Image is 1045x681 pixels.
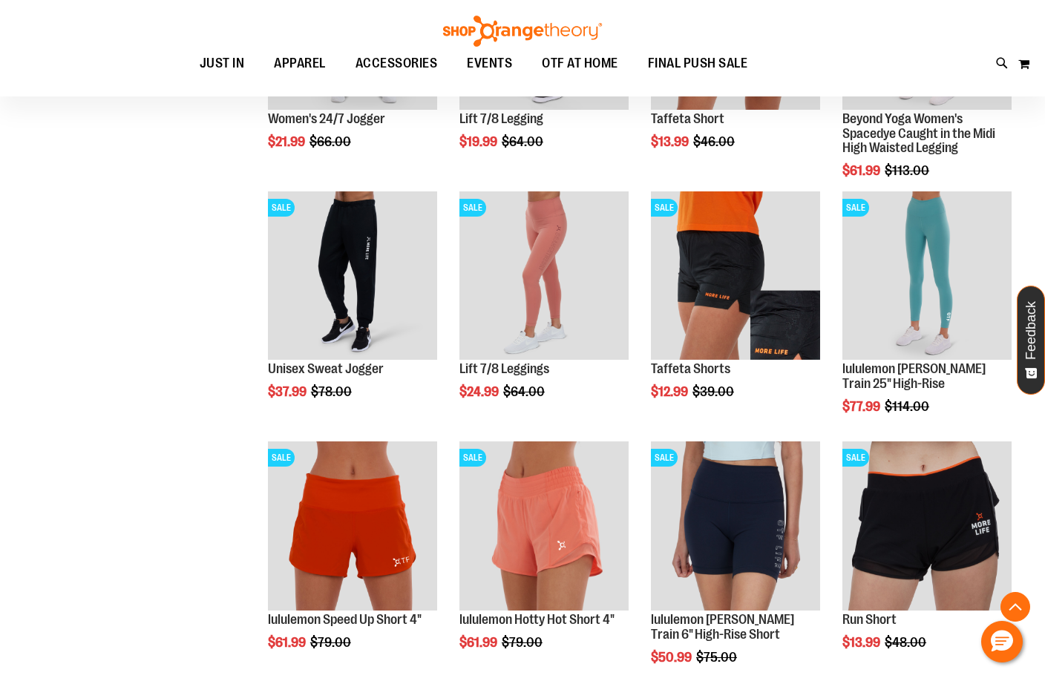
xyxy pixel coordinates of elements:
[1000,592,1030,622] button: Back To Top
[268,612,422,627] a: lululemon Speed Up Short 4"
[268,191,437,361] img: Product image for Unisex Sweat Jogger
[651,612,794,642] a: lululemon [PERSON_NAME] Train 6" High-Rise Short
[452,184,636,438] div: product
[527,47,633,81] a: OTF AT HOME
[502,134,546,149] span: $64.00
[459,199,486,217] span: SALE
[842,191,1012,361] img: Product image for lululemon Womens Wunder Train High-Rise Tight 25in
[651,441,820,613] a: Product image for lululemon Wunder Train 6" High-Rise ShortSALE
[341,47,453,81] a: ACCESSORIES
[842,612,897,627] a: Run Short
[885,635,928,650] span: $48.00
[268,441,437,611] img: Product image for lululemon Speed Up Short 4"
[459,111,543,126] a: Lift 7/8 Legging
[459,635,499,650] span: $61.99
[459,134,499,149] span: $19.99
[842,441,1012,611] img: Product image for Run Shorts
[268,635,308,650] span: $61.99
[885,163,931,178] span: $113.00
[651,449,678,467] span: SALE
[356,47,438,80] span: ACCESSORIES
[651,191,820,361] img: Product image for Camo Tafetta Shorts
[692,384,736,399] span: $39.00
[693,134,737,149] span: $46.00
[503,384,547,399] span: $64.00
[200,47,245,80] span: JUST IN
[268,384,309,399] span: $37.99
[268,111,385,126] a: Women's 24/7 Jogger
[835,184,1019,452] div: product
[651,650,694,665] span: $50.99
[651,134,691,149] span: $13.99
[268,134,307,149] span: $21.99
[441,16,604,47] img: Shop Orangetheory
[259,47,341,80] a: APPAREL
[268,441,437,613] a: Product image for lululemon Speed Up Short 4"SALE
[261,184,445,438] div: product
[459,441,629,611] img: lululemon Hotty Hot Short 4"
[459,191,629,361] img: Product image for Lift 7/8 Leggings
[696,650,739,665] span: $75.00
[311,384,354,399] span: $78.00
[651,441,820,611] img: Product image for lululemon Wunder Train 6" High-Rise Short
[502,635,545,650] span: $79.00
[633,47,763,81] a: FINAL PUSH SALE
[459,191,629,363] a: Product image for Lift 7/8 LeggingsSALE
[842,163,882,178] span: $61.99
[648,47,748,80] span: FINAL PUSH SALE
[981,621,1023,662] button: Hello, have a question? Let’s chat.
[651,191,820,363] a: Product image for Camo Tafetta ShortsSALE
[651,361,730,376] a: Taffeta Shorts
[459,441,629,613] a: lululemon Hotty Hot Short 4"SALE
[842,361,986,391] a: lululemon [PERSON_NAME] Train 25" High-Rise
[459,361,549,376] a: Lift 7/8 Leggings
[651,384,690,399] span: $12.99
[310,635,353,650] span: $79.00
[651,111,724,126] a: Taffeta Short
[842,199,869,217] span: SALE
[842,191,1012,363] a: Product image for lululemon Womens Wunder Train High-Rise Tight 25inSALE
[452,47,527,81] a: EVENTS
[185,47,260,81] a: JUST IN
[467,47,512,80] span: EVENTS
[542,47,618,80] span: OTF AT HOME
[459,384,501,399] span: $24.99
[885,399,931,414] span: $114.00
[651,199,678,217] span: SALE
[268,361,384,376] a: Unisex Sweat Jogger
[274,47,326,80] span: APPAREL
[268,191,437,363] a: Product image for Unisex Sweat JoggerSALE
[268,449,295,467] span: SALE
[842,635,882,650] span: $13.99
[643,184,828,438] div: product
[842,449,869,467] span: SALE
[309,134,353,149] span: $66.00
[842,441,1012,613] a: Product image for Run ShortsSALE
[268,199,295,217] span: SALE
[459,612,615,627] a: lululemon Hotty Hot Short 4"
[459,449,486,467] span: SALE
[842,399,882,414] span: $77.99
[1024,301,1038,360] span: Feedback
[1017,286,1045,395] button: Feedback - Show survey
[842,111,995,156] a: Beyond Yoga Women's Spacedye Caught in the Midi High Waisted Legging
